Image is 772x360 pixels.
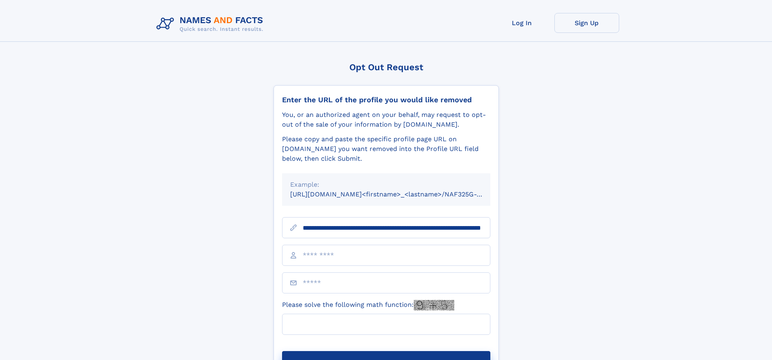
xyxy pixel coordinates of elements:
[290,190,506,198] small: [URL][DOMAIN_NAME]<firstname>_<lastname>/NAF325G-xxxxxxxx
[274,62,499,72] div: Opt Out Request
[490,13,554,33] a: Log In
[282,110,490,129] div: You, or an authorized agent on your behalf, may request to opt-out of the sale of your informatio...
[290,180,482,190] div: Example:
[282,300,454,310] label: Please solve the following math function:
[153,13,270,35] img: Logo Names and Facts
[282,95,490,104] div: Enter the URL of the profile you would like removed
[554,13,619,33] a: Sign Up
[282,134,490,164] div: Please copy and paste the specific profile page URL on [DOMAIN_NAME] you want removed into the Pr...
